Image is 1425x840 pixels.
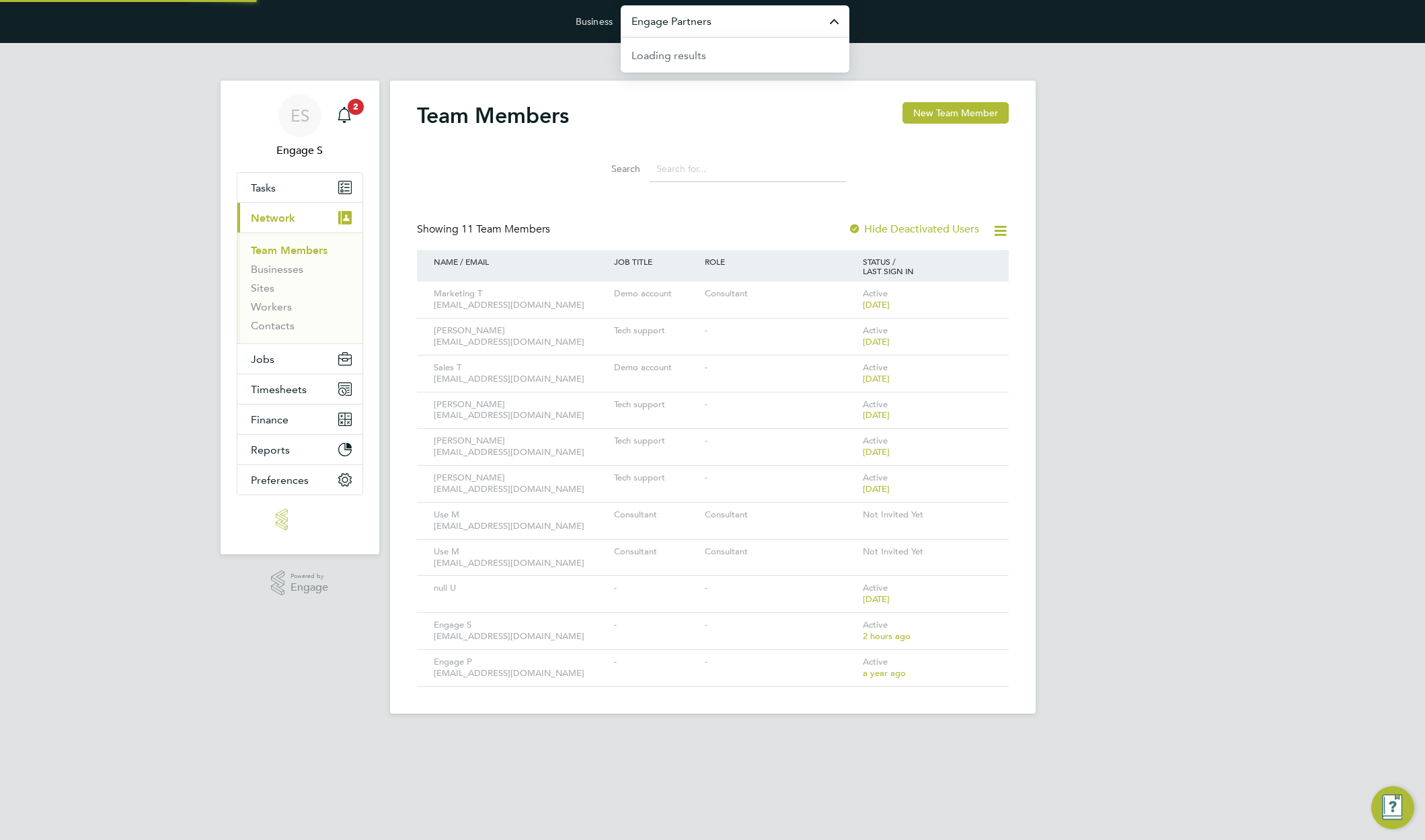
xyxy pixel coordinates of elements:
div: - [701,355,859,380]
span: [DATE] [863,593,890,605]
div: NAME / EMAIL [430,250,611,273]
span: [DATE] [863,446,890,458]
div: [PERSON_NAME] [EMAIL_ADDRESS][DOMAIN_NAME] [430,392,611,429]
label: Search [580,163,640,175]
button: Engage Resource Center [1371,786,1414,829]
span: 11 Team Members [461,222,550,236]
div: Active [859,429,995,465]
span: [DATE] [863,299,890,310]
span: Powered by [291,571,328,582]
div: Showing [417,222,553,237]
a: Team Members [251,244,328,257]
button: Network [237,203,362,233]
div: - [701,650,859,675]
div: Loading results [631,48,706,64]
div: Active [859,319,995,355]
div: Engage P [EMAIL_ADDRESS][DOMAIN_NAME] [430,650,611,686]
div: Demo account [611,355,701,380]
div: Active [859,650,995,686]
span: [DATE] [863,483,890,495]
a: Workers [251,300,292,313]
span: Jobs [251,353,274,366]
div: Active [859,613,995,649]
label: Business [576,15,613,28]
span: Tasks [251,181,276,194]
button: Timesheets [237,374,362,404]
a: Tasks [237,173,362,202]
nav: Main navigation [221,81,379,554]
div: Tech support [611,466,701,491]
div: Consultant [611,540,701,564]
div: - [701,613,859,638]
div: Engage S [EMAIL_ADDRESS][DOMAIN_NAME] [430,613,611,649]
span: Network [251,212,295,224]
div: Consultant [701,540,859,564]
button: Jobs [237,344,362,374]
div: - [701,576,859,601]
input: Search for... [650,156,846,182]
div: Not Invited Yet [859,540,995,564]
span: Finance [251,413,288,426]
button: Reports [237,435,362,464]
div: Consultant [611,503,701,528]
div: [PERSON_NAME] [EMAIL_ADDRESS][DOMAIN_NAME] [430,429,611,465]
button: Preferences [237,465,362,495]
div: Not Invited Yet [859,503,995,528]
img: engage-logo-retina.png [276,509,324,530]
a: Contacts [251,319,295,332]
span: Timesheets [251,383,307,396]
div: Consultant [701,282,859,306]
div: - [701,392,859,417]
button: New Team Member [902,102,1009,124]
a: Powered byEngage [271,571,328,596]
div: Tech support [611,319,701,343]
div: Demo account [611,282,701,306]
div: - [611,650,701,675]
div: Active [859,282,995,318]
div: [PERSON_NAME] [EMAIL_ADDRESS][DOMAIN_NAME] [430,319,611,355]
span: [DATE] [863,373,890,384]
div: - [701,429,859,454]
h2: Team Members [417,102,569,129]
div: Use M [EMAIL_ADDRESS][DOMAIN_NAME] [430,503,611,539]
div: Active [859,466,995,502]
div: STATUS / LAST SIGN IN [859,250,995,282]
div: Active [859,392,995,429]
div: Consultant [701,503,859,528]
span: Engage [291,582,328,593]
div: Active [859,576,995,612]
div: ROLE [701,250,859,273]
a: Sites [251,282,274,294]
div: Marketing T [EMAIL_ADDRESS][DOMAIN_NAME] [430,282,611,318]
div: Use M [EMAIL_ADDRESS][DOMAIN_NAME] [430,540,611,576]
div: Tech support [611,392,701,417]
div: - [701,466,859,491]
span: 2 [348,99,364,115]
div: [PERSON_NAME] [EMAIL_ADDRESS][DOMAIN_NAME] [430,466,611,502]
div: Network [237,233,362,343]
a: Go to home page [237,509,363,530]
a: Businesses [251,263,303,276]
label: Hide Deactivated Users [848,222,979,236]
span: Engage S [237,142,363,159]
a: 2 [331,94,358,137]
div: null U [430,576,611,601]
span: a year ago [863,667,906,679]
div: Active [859,355,995,392]
span: 2 hours ago [863,630,911,642]
div: - [701,319,859,343]
a: ESEngage S [237,94,363,159]
span: Preferences [251,474,309,487]
div: Sales T [EMAIL_ADDRESS][DOMAIN_NAME] [430,355,611,392]
span: [DATE] [863,409,890,421]
button: Finance [237,405,362,434]
span: [DATE] [863,336,890,347]
span: ES [291,107,309,124]
div: JOB TITLE [611,250,701,273]
div: - [611,576,701,601]
div: Tech support [611,429,701,454]
div: - [611,613,701,638]
span: Reports [251,444,290,456]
